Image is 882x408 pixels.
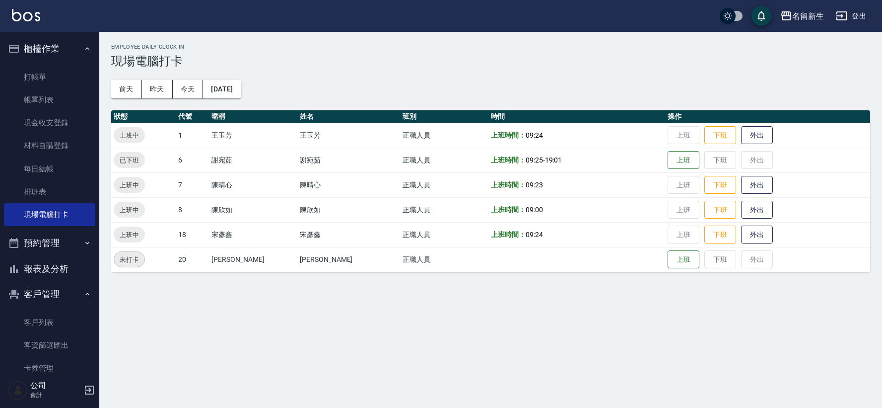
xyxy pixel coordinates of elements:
span: 19:01 [545,156,562,164]
button: 下班 [704,201,736,219]
td: 王玉芳 [209,123,297,148]
button: [DATE] [203,80,241,98]
h5: 公司 [30,381,81,391]
a: 客資篩選匯出 [4,334,95,357]
div: 名留新生 [792,10,824,22]
button: 外出 [741,126,773,145]
button: 上班 [668,250,699,269]
b: 上班時間： [491,206,526,214]
span: 已下班 [114,155,145,165]
b: 上班時間： [491,181,526,189]
button: 今天 [173,80,204,98]
a: 客戶列表 [4,311,95,334]
td: 正職人員 [400,123,488,148]
p: 會計 [30,391,81,400]
th: 姓名 [297,110,400,123]
td: 謝宛茹 [297,148,400,172]
button: 前天 [111,80,142,98]
th: 暱稱 [209,110,297,123]
td: 正職人員 [400,247,488,272]
td: 謝宛茹 [209,148,297,172]
button: save [751,6,771,26]
button: 昨天 [142,80,173,98]
a: 每日結帳 [4,158,95,180]
td: 7 [176,172,209,197]
span: 上班中 [114,230,145,240]
td: 正職人員 [400,148,488,172]
th: 時間 [488,110,665,123]
td: 陳晴心 [297,172,400,197]
button: 登出 [832,7,870,25]
td: 8 [176,197,209,222]
span: 未打卡 [114,254,144,265]
button: 報表及分析 [4,256,95,282]
span: 09:24 [526,131,543,139]
a: 現金收支登錄 [4,111,95,134]
th: 操作 [665,110,870,123]
span: 上班中 [114,180,145,190]
td: 正職人員 [400,172,488,197]
img: Person [8,380,28,400]
button: 外出 [741,226,773,244]
th: 狀態 [111,110,176,123]
button: 外出 [741,201,773,219]
span: 09:24 [526,231,543,239]
td: 宋彥鑫 [209,222,297,247]
td: - [488,148,665,172]
a: 現場電腦打卡 [4,203,95,226]
td: 18 [176,222,209,247]
td: 1 [176,123,209,148]
button: 上班 [668,151,699,169]
button: 櫃檯作業 [4,36,95,62]
td: [PERSON_NAME] [297,247,400,272]
td: 陳欣如 [209,197,297,222]
button: 下班 [704,226,736,244]
button: 客戶管理 [4,281,95,307]
td: [PERSON_NAME] [209,247,297,272]
button: 預約管理 [4,230,95,256]
b: 上班時間： [491,156,526,164]
a: 材料自購登錄 [4,134,95,157]
a: 打帳單 [4,66,95,88]
img: Logo [12,9,40,21]
td: 王玉芳 [297,123,400,148]
button: 下班 [704,176,736,194]
b: 上班時間： [491,131,526,139]
span: 09:00 [526,206,543,214]
span: 09:23 [526,181,543,189]
button: 外出 [741,176,773,194]
a: 卡券管理 [4,357,95,380]
th: 班別 [400,110,488,123]
button: 名留新生 [776,6,828,26]
td: 陳欣如 [297,197,400,222]
td: 正職人員 [400,197,488,222]
th: 代號 [176,110,209,123]
a: 帳單列表 [4,88,95,111]
button: 下班 [704,126,736,145]
h3: 現場電腦打卡 [111,54,870,68]
td: 20 [176,247,209,272]
a: 排班表 [4,180,95,203]
span: 上班中 [114,130,145,141]
td: 陳晴心 [209,172,297,197]
b: 上班時間： [491,231,526,239]
td: 6 [176,148,209,172]
td: 正職人員 [400,222,488,247]
td: 宋彥鑫 [297,222,400,247]
span: 09:25 [526,156,543,164]
span: 上班中 [114,205,145,215]
h2: Employee Daily Clock In [111,44,870,50]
